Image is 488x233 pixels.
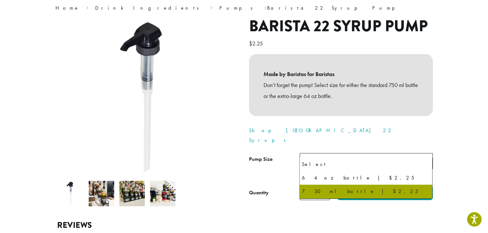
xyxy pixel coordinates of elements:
div: 750 ml bottle | $2.25 [302,187,430,196]
div: 64 oz bottle | $2.25 [302,173,430,183]
label: Pump Size [249,155,300,164]
nav: Breadcrumb [55,4,433,12]
h1: Barista 22 Syrup Pump [249,17,433,36]
span: 750 ml bottle | $2.25 [305,157,354,165]
b: Made by Baristas for Baristas [264,69,418,80]
span: 750 ml bottle | $2.25 [300,153,433,169]
img: Barista 22 Syrup Pump - Image 3 [119,181,145,206]
img: Barista 22 Syrup Pump - Image 4 [150,181,175,206]
bdi: 2.25 [249,40,264,47]
a: Home [55,5,79,11]
img: Barista 22 Syrup Pump [58,181,84,206]
h2: Reviews [57,220,431,230]
div: Quantity [249,189,269,197]
span: › [264,2,266,12]
a: Drink Ingredients [95,5,203,11]
img: Barista 22 Syrup Pump - Image 2 [89,181,114,206]
span: › [210,2,213,12]
a: Shop [GEOGRAPHIC_DATA] 22 Syrups [249,127,393,143]
span: $ [249,40,252,47]
span: › [86,2,88,12]
p: Don’t forget the pump! Select size for either the standard 750 ml bottle or the extra-large 64 oz... [264,80,418,102]
a: Pumps [219,5,257,11]
span: 750 ml bottle | $2.25 [303,155,360,167]
li: Select [300,158,432,171]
